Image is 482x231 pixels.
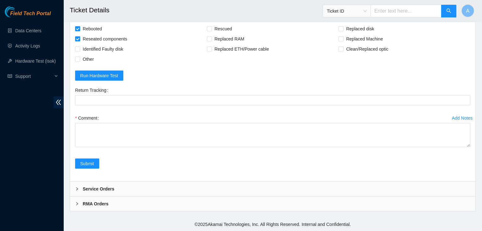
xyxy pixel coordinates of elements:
div: Service Orders [70,182,475,196]
button: Run Hardware Test [75,71,123,81]
span: Identified Faulty disk [80,44,126,54]
span: right [75,187,79,191]
span: Replaced disk [344,24,376,34]
input: Enter text here... [370,5,441,17]
a: Akamai TechnologiesField Tech Portal [5,11,51,20]
span: Replaced Machine [344,34,385,44]
span: Run Hardware Test [80,72,118,79]
footer: © 2025 Akamai Technologies, Inc. All Rights Reserved. Internal and Confidential. [63,218,482,231]
span: Rescued [212,24,235,34]
img: Akamai Technologies [5,6,32,17]
button: Submit [75,159,99,169]
span: Other [80,54,96,64]
span: Clean/Replaced optic [344,44,391,54]
label: Comment [75,113,102,123]
span: Replaced RAM [212,34,247,44]
b: Service Orders [83,185,114,192]
span: Replaced ETH/Power cable [212,44,272,54]
div: RMA Orders [70,197,475,211]
button: A [461,4,474,17]
span: Field Tech Portal [10,11,51,17]
span: double-left [54,97,63,108]
a: Data Centers [15,28,41,33]
a: Hardware Test (isok) [15,59,56,64]
button: search [441,5,456,17]
span: Rebooted [80,24,105,34]
span: Ticket ID [327,6,367,16]
a: Activity Logs [15,43,40,48]
span: A [466,7,470,15]
span: read [8,74,12,78]
span: right [75,202,79,206]
span: Reseated components [80,34,130,44]
textarea: Comment [75,123,470,147]
label: Return Tracking [75,85,111,95]
div: Add Notes [452,116,472,120]
button: Add Notes [452,113,473,123]
span: search [446,8,451,14]
span: Submit [80,160,94,167]
input: Return Tracking [75,95,470,105]
span: Support [15,70,53,83]
b: RMA Orders [83,200,108,207]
